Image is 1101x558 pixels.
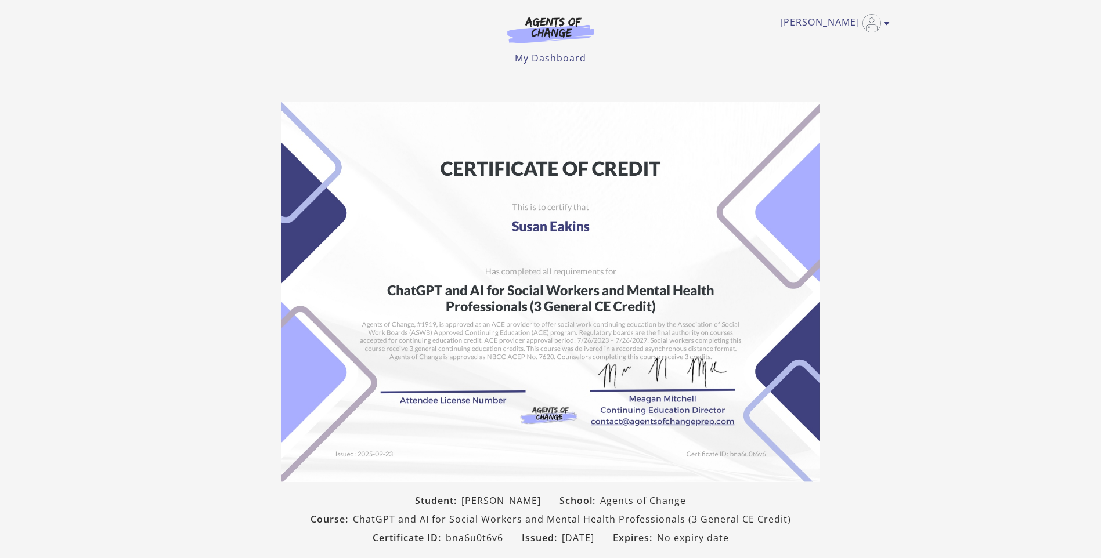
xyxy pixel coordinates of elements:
a: Toggle menu [780,14,884,32]
span: Course: [311,512,353,526]
span: ChatGPT and AI for Social Workers and Mental Health Professionals (3 General CE Credit) [353,512,791,526]
span: No expiry date [657,531,729,545]
img: Agents of Change Logo [495,16,607,43]
span: Agents of Change [600,494,686,508]
a: My Dashboard [515,52,586,64]
span: Expires: [613,531,657,545]
span: [PERSON_NAME] [461,494,541,508]
span: bna6u0t6v6 [446,531,503,545]
span: Certificate ID: [373,531,446,545]
span: School: [559,494,600,508]
img: Certificate [281,102,820,482]
span: Issued: [522,531,562,545]
span: Student: [415,494,461,508]
span: [DATE] [562,531,594,545]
